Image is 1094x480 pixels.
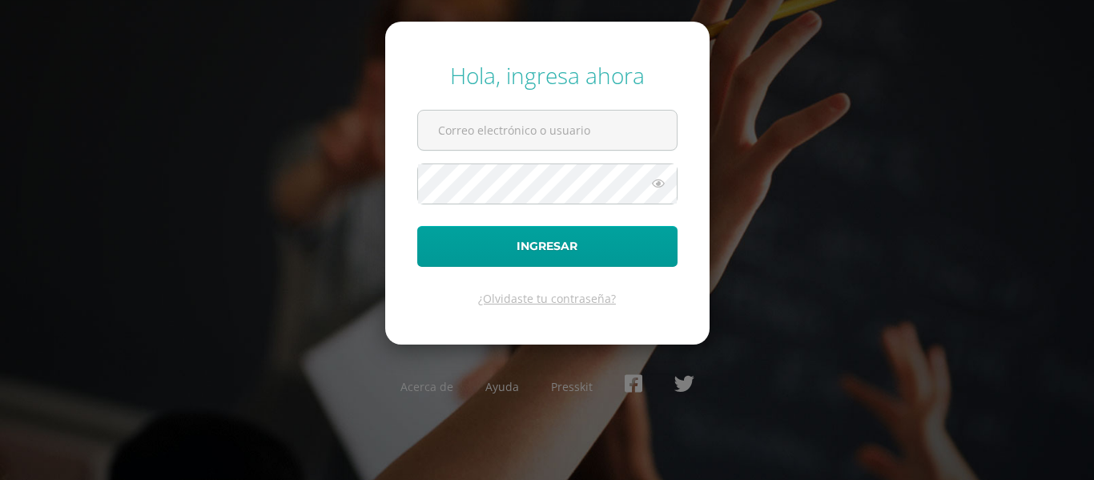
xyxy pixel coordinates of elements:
[417,226,678,267] button: Ingresar
[485,379,519,394] a: Ayuda
[478,291,616,306] a: ¿Olvidaste tu contraseña?
[417,60,678,91] div: Hola, ingresa ahora
[418,111,677,150] input: Correo electrónico o usuario
[551,379,593,394] a: Presskit
[400,379,453,394] a: Acerca de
